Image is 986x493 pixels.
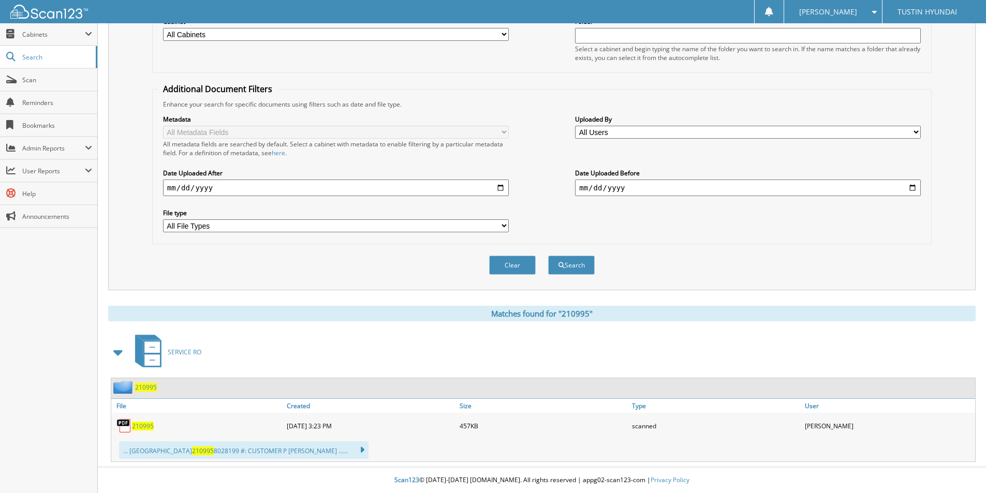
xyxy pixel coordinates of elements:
label: Date Uploaded Before [575,169,921,177]
a: Privacy Policy [651,475,689,484]
span: TUSTIN HYUNDAI [897,9,957,15]
div: scanned [629,415,802,436]
span: Reminders [22,98,92,107]
div: © [DATE]-[DATE] [DOMAIN_NAME]. All rights reserved | appg02-scan123-com | [98,468,986,493]
button: Clear [489,256,536,275]
span: User Reports [22,167,85,175]
span: Bookmarks [22,121,92,130]
a: 210995 [132,422,154,430]
span: Scan123 [394,475,419,484]
span: Admin Reports [22,144,85,153]
div: Enhance your search for specific documents using filters such as date and file type. [158,100,926,109]
span: Cabinets [22,30,85,39]
div: All metadata fields are searched by default. Select a cabinet with metadata to enable filtering b... [163,140,509,157]
a: Size [457,399,630,413]
iframe: Chat Widget [934,443,986,493]
div: ... [GEOGRAPHIC_DATA] 8028199 #: CUSTOMER P [PERSON_NAME] ...... [119,441,369,459]
label: Uploaded By [575,115,921,124]
button: Search [548,256,595,275]
a: here [272,148,285,157]
a: File [111,399,284,413]
span: Announcements [22,212,92,221]
input: end [575,180,921,196]
div: Select a cabinet and begin typing the name of the folder you want to search in. If the name match... [575,44,921,62]
label: Date Uploaded After [163,169,509,177]
label: Metadata [163,115,509,124]
legend: Additional Document Filters [158,83,277,95]
div: [PERSON_NAME] [802,415,975,436]
span: Scan [22,76,92,84]
div: [DATE] 3:23 PM [284,415,457,436]
a: Created [284,399,457,413]
div: Matches found for "210995" [108,306,976,321]
a: User [802,399,975,413]
img: folder2.png [113,381,135,394]
span: Search [22,53,91,62]
span: [PERSON_NAME] [799,9,857,15]
span: SERVICE RO [168,348,201,356]
span: Help [22,189,92,198]
span: 210995 [192,446,214,455]
input: start [163,180,509,196]
a: Type [629,399,802,413]
a: 210995 [135,383,157,392]
div: 457KB [457,415,630,436]
label: File type [163,208,509,217]
a: SERVICE RO [129,332,201,372]
img: PDF.png [116,418,132,434]
img: scan123-logo-white.svg [10,5,88,19]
